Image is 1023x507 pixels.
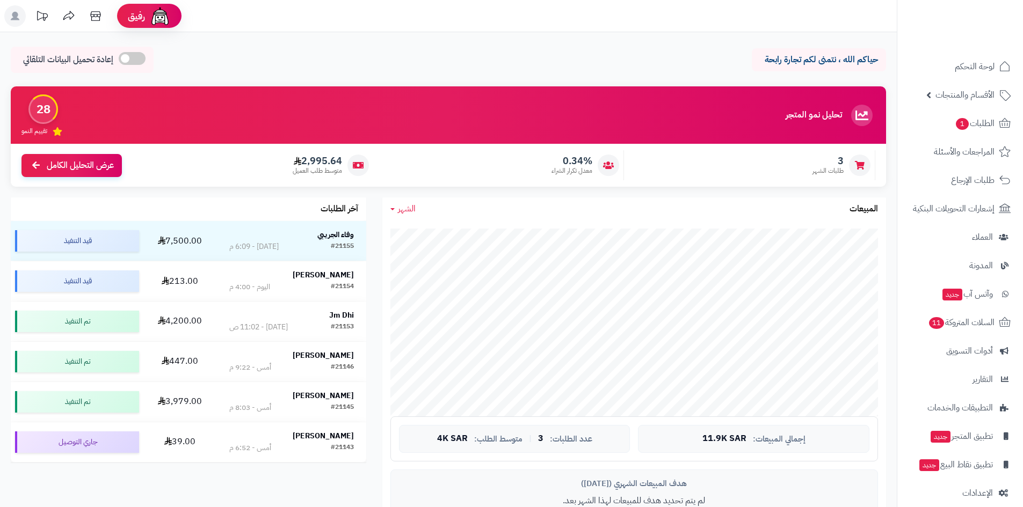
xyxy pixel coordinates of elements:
span: 2,995.64 [293,155,342,167]
a: الطلبات1 [904,111,1017,136]
div: قيد التنفيذ [15,270,139,292]
a: المدونة [904,253,1017,278]
span: متوسط طلب العميل [293,166,342,175]
div: تم التنفيذ [15,311,139,332]
span: الطلبات [955,116,995,131]
div: #21154 [331,282,354,292]
span: 11.9K SAR [702,434,746,444]
span: رفيق [128,10,145,23]
div: #21155 [331,241,354,252]
span: التقارير [973,372,993,387]
strong: [PERSON_NAME] [293,430,354,442]
span: 0.34% [552,155,592,167]
div: تم التنفيذ [15,391,139,413]
a: طلبات الإرجاع [904,167,1017,193]
td: 39.00 [143,422,217,462]
span: الشهر [398,202,416,215]
strong: وفاء الجريبي [317,229,354,240]
td: 447.00 [143,342,217,381]
strong: [PERSON_NAME] [293,390,354,401]
img: logo-2.png [950,10,1013,32]
span: تطبيق المتجر [930,429,993,444]
a: السلات المتروكة11 [904,310,1017,335]
div: أمس - 8:03 م [229,402,271,413]
a: لوحة التحكم [904,54,1017,79]
div: قيد التنفيذ [15,230,139,252]
div: #21153 [331,322,354,333]
a: الإعدادات [904,480,1017,506]
span: لوحة التحكم [955,59,995,74]
a: أدوات التسويق [904,338,1017,364]
span: 4K SAR [437,434,468,444]
span: إعادة تحميل البيانات التلقائي [23,54,113,66]
span: السلات المتروكة [928,315,995,330]
span: 3 [812,155,844,167]
span: عدد الطلبات: [550,435,592,444]
span: 3 [538,434,543,444]
p: لم يتم تحديد هدف للمبيعات لهذا الشهر بعد. [399,495,869,507]
span: جديد [942,289,962,300]
td: 213.00 [143,261,217,301]
a: التقارير [904,366,1017,392]
div: تم التنفيذ [15,351,139,372]
div: [DATE] - 11:02 ص [229,322,288,333]
h3: المبيعات [850,204,878,214]
span: معدل تكرار الشراء [552,166,592,175]
h3: آخر الطلبات [321,204,358,214]
a: المراجعات والأسئلة [904,139,1017,165]
a: الشهر [390,203,416,215]
span: 1 [955,117,969,130]
span: إجمالي المبيعات: [753,435,806,444]
span: أدوات التسويق [946,343,993,358]
span: طلبات الشهر [812,166,844,175]
span: الإعدادات [962,486,993,501]
div: أمس - 6:52 م [229,443,271,453]
td: 4,200.00 [143,302,217,341]
strong: Jm Dhi [329,310,354,321]
span: إشعارات التحويلات البنكية [913,201,995,216]
strong: [PERSON_NAME] [293,350,354,361]
div: #21146 [331,362,354,373]
a: إشعارات التحويلات البنكية [904,196,1017,222]
a: تحديثات المنصة [28,5,55,30]
span: الأقسام والمنتجات [935,87,995,102]
strong: [PERSON_NAME] [293,269,354,281]
div: #21145 [331,402,354,413]
span: وآتس آب [941,286,993,302]
span: متوسط الطلب: [474,435,523,444]
p: حياكم الله ، نتمنى لكم تجارة رابحة [760,54,878,66]
div: هدف المبيعات الشهري ([DATE]) [399,478,869,489]
td: 3,979.00 [143,382,217,422]
div: [DATE] - 6:09 م [229,241,279,252]
a: العملاء [904,224,1017,250]
span: التطبيقات والخدمات [927,400,993,415]
a: التطبيقات والخدمات [904,395,1017,421]
span: طلبات الإرجاع [951,173,995,188]
span: جديد [919,459,939,471]
td: 7,500.00 [143,221,217,261]
span: تطبيق نقاط البيع [918,457,993,472]
span: المدونة [969,258,993,273]
span: جديد [931,431,951,443]
a: تطبيق نقاط البيعجديد [904,452,1017,477]
span: عرض التحليل الكامل [47,159,114,172]
div: جاري التوصيل [15,431,139,453]
a: تطبيق المتجرجديد [904,423,1017,449]
h3: تحليل نمو المتجر [786,111,842,120]
div: أمس - 9:22 م [229,362,271,373]
span: العملاء [972,230,993,245]
span: 11 [928,317,945,329]
img: ai-face.png [149,5,171,27]
span: المراجعات والأسئلة [934,144,995,159]
span: | [529,435,532,443]
div: اليوم - 4:00 م [229,282,270,292]
a: وآتس آبجديد [904,281,1017,307]
span: تقييم النمو [21,127,47,136]
div: #21143 [331,443,354,453]
a: عرض التحليل الكامل [21,154,122,177]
